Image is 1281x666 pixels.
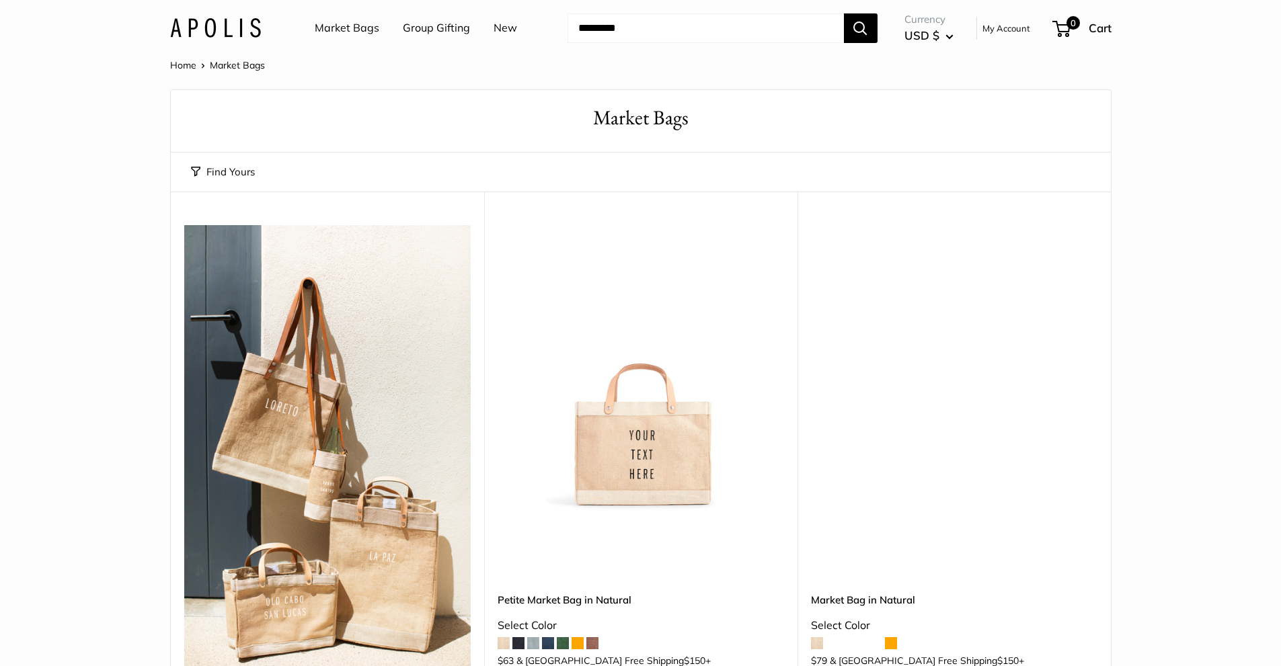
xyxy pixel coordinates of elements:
input: Search... [568,13,844,43]
span: Currency [904,10,954,29]
img: Our summer collection was captured in Todos Santos, where time slows down and color pops. [184,225,471,666]
span: Market Bags [210,59,265,71]
a: Home [170,59,196,71]
button: Search [844,13,878,43]
a: My Account [982,20,1030,36]
a: Market Bag in Natural [811,592,1097,608]
h1: Market Bags [191,103,1091,132]
a: Market Bag in NaturalMarket Bag in Natural [811,225,1097,511]
span: & [GEOGRAPHIC_DATA] Free Shipping + [516,656,711,665]
a: 0 Cart [1054,17,1112,39]
a: Group Gifting [403,18,470,38]
div: Select Color [811,616,1097,636]
span: Cart [1089,21,1112,35]
a: Market Bags [315,18,379,38]
button: Find Yours [191,163,255,181]
a: Petite Market Bag in Naturaldescription_Effortless style that elevates every moment [498,225,784,511]
span: USD $ [904,28,939,42]
span: & [GEOGRAPHIC_DATA] Free Shipping + [830,656,1024,665]
button: USD $ [904,25,954,46]
img: Petite Market Bag in Natural [498,225,784,511]
a: Petite Market Bag in Natural [498,592,784,608]
a: New [494,18,517,38]
img: Apolis [170,18,261,38]
div: Select Color [498,616,784,636]
span: 0 [1066,16,1079,30]
nav: Breadcrumb [170,56,265,74]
